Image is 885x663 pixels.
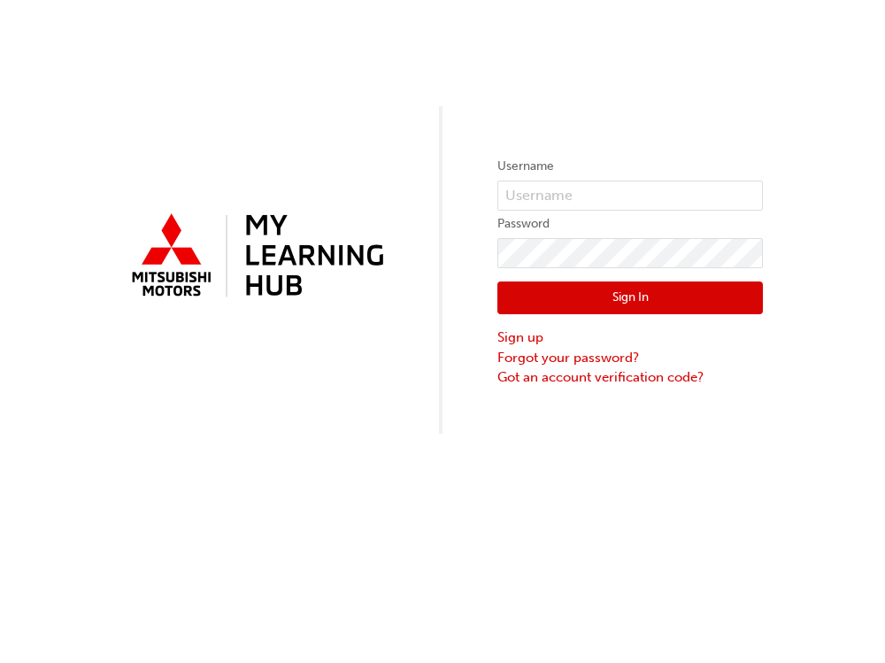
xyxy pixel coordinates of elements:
img: mmal [122,206,388,307]
input: Username [497,181,763,211]
label: Username [497,156,763,177]
a: Sign up [497,328,763,348]
label: Password [497,213,763,235]
a: Got an account verification code? [497,367,763,388]
a: Forgot your password? [497,348,763,368]
button: Sign In [497,281,763,315]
